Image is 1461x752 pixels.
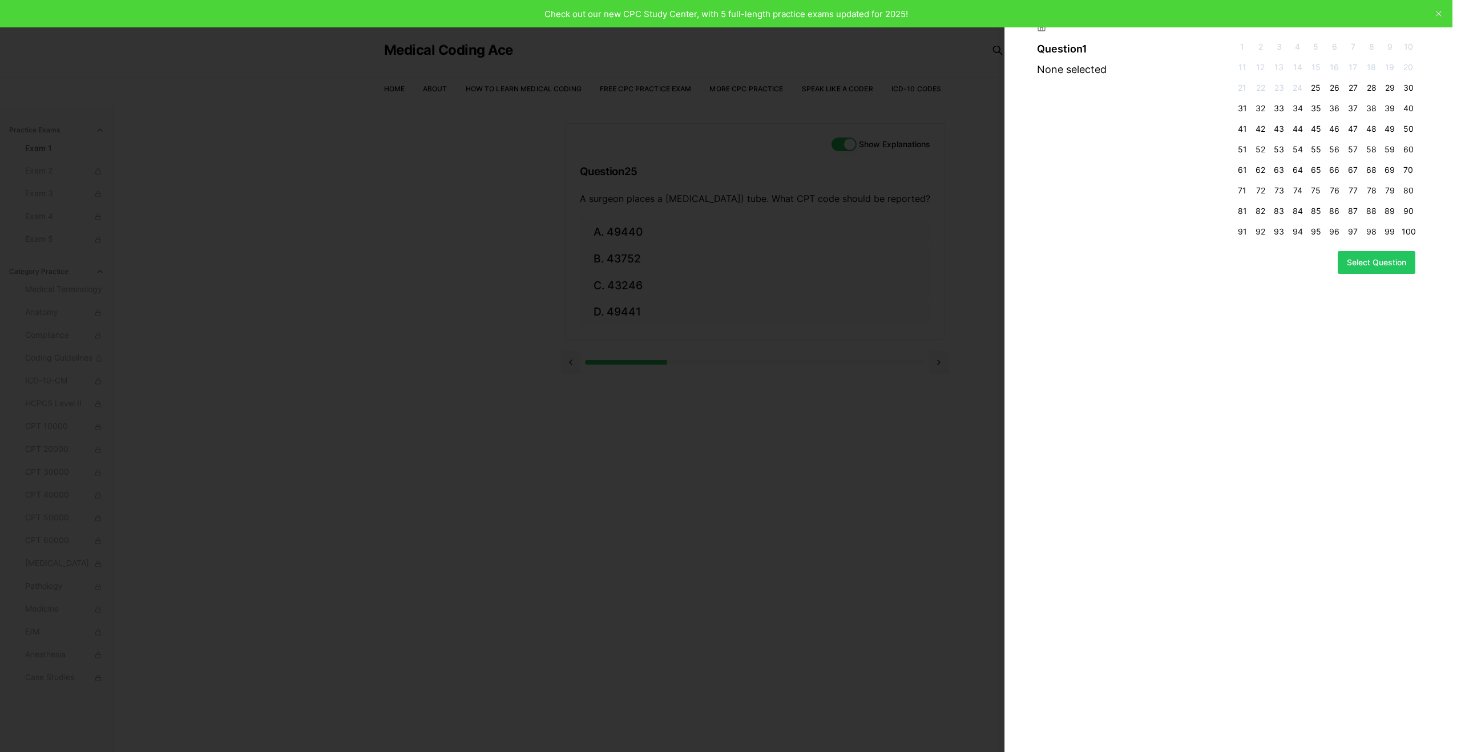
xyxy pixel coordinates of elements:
span: 39 [1383,103,1397,114]
span: 12 [1254,62,1268,73]
span: 94 [1290,226,1304,237]
span: 16 [1327,62,1341,73]
span: 53 [1272,144,1286,155]
span: 86 [1327,205,1341,217]
span: 57 [1346,144,1360,155]
span: 23 [1272,82,1286,94]
span: 45 [1309,123,1323,135]
span: 98 [1365,226,1378,237]
span: 58 [1365,144,1378,155]
span: 84 [1290,205,1304,217]
span: 60 [1402,144,1415,155]
span: 37 [1346,103,1360,114]
span: 73 [1272,185,1286,196]
span: 99 [1383,226,1397,237]
span: 9 [1383,41,1397,52]
span: 79 [1383,185,1397,196]
span: 63 [1272,164,1286,176]
span: 66 [1327,164,1341,176]
span: 55 [1309,144,1323,155]
button: Select Question [1338,251,1415,274]
span: 38 [1365,103,1378,114]
span: 90 [1402,205,1415,217]
span: 74 [1290,185,1304,196]
span: 31 [1235,103,1249,114]
span: 91 [1235,226,1249,237]
span: 41 [1235,123,1249,135]
span: 47 [1346,123,1360,135]
span: 7 [1346,41,1360,52]
span: 61 [1235,164,1249,176]
span: 17 [1346,62,1360,73]
span: 25 [1309,82,1323,94]
span: 92 [1254,226,1268,237]
span: 1 [1235,41,1249,52]
span: 89 [1383,205,1397,217]
span: 71 [1235,185,1249,196]
span: 11 [1235,62,1249,73]
span: 28 [1365,82,1378,94]
span: 59 [1383,144,1397,155]
span: 83 [1272,205,1286,217]
span: 2 [1254,41,1268,52]
span: 97 [1346,226,1360,237]
span: 36 [1327,103,1341,114]
span: 26 [1327,82,1341,94]
span: 85 [1309,205,1323,217]
span: 77 [1346,185,1360,196]
span: 81 [1235,205,1249,217]
span: 18 [1365,62,1378,73]
span: 29 [1383,82,1397,94]
span: 46 [1327,123,1341,135]
span: 70 [1402,164,1415,176]
span: 54 [1290,144,1304,155]
span: 5 [1309,41,1323,52]
span: 87 [1346,205,1360,217]
span: 82 [1254,205,1268,217]
span: 30 [1402,82,1415,94]
span: 50 [1402,123,1415,135]
span: 33 [1272,103,1286,114]
span: 13 [1272,62,1286,73]
span: 76 [1327,185,1341,196]
span: 40 [1402,103,1415,114]
span: 64 [1290,164,1304,176]
span: 15 [1309,62,1323,73]
span: 10 [1402,41,1415,52]
span: 88 [1365,205,1378,217]
span: 67 [1346,164,1360,176]
span: 80 [1402,185,1415,196]
span: 56 [1327,144,1341,155]
span: 34 [1290,103,1304,114]
span: 21 [1235,82,1249,94]
div: Question 1 [1037,41,1230,57]
span: 27 [1346,82,1360,94]
span: 32 [1254,103,1268,114]
div: None selected [1037,62,1230,78]
span: 78 [1365,185,1378,196]
span: 6 [1327,41,1341,52]
span: 96 [1327,226,1341,237]
span: 8 [1365,41,1378,52]
span: 24 [1290,82,1304,94]
span: 68 [1365,164,1378,176]
span: 100 [1402,226,1415,237]
span: 95 [1309,226,1323,237]
span: 22 [1254,82,1268,94]
span: 51 [1235,144,1249,155]
span: 14 [1290,62,1304,73]
span: 48 [1365,123,1378,135]
span: 72 [1254,185,1268,196]
span: 19 [1383,62,1397,73]
span: 42 [1254,123,1268,135]
span: 75 [1309,185,1323,196]
span: 3 [1272,41,1286,52]
span: 4 [1290,41,1304,52]
span: 62 [1254,164,1268,176]
span: 20 [1402,62,1415,73]
span: 69 [1383,164,1397,176]
span: 52 [1254,144,1268,155]
span: 35 [1309,103,1323,114]
span: 65 [1309,164,1323,176]
span: 44 [1290,123,1304,135]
